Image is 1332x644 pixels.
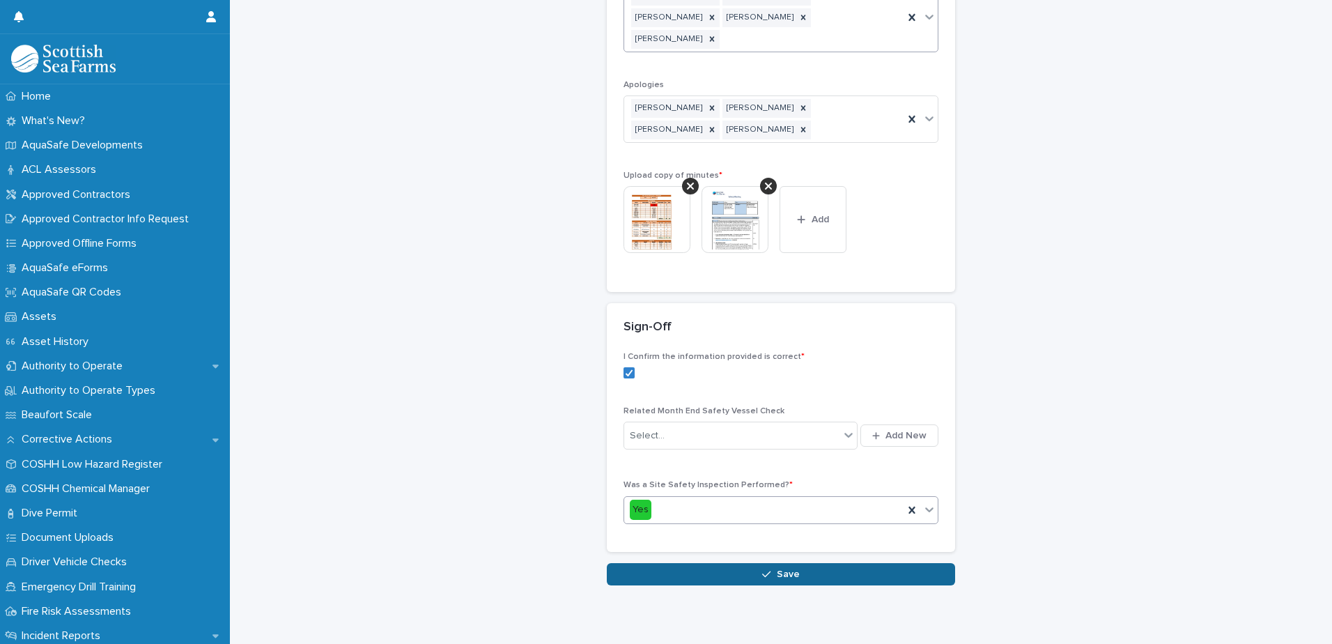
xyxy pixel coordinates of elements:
p: AquaSafe QR Codes [16,286,132,299]
div: [PERSON_NAME] [631,30,704,49]
img: bPIBxiqnSb2ggTQWdOVV [11,45,116,72]
p: ACL Assessors [16,163,107,176]
p: Approved Contractor Info Request [16,213,200,226]
span: Related Month End Safety Vessel Check [624,407,784,415]
span: Save [777,569,800,579]
p: Dive Permit [16,507,88,520]
p: What's New? [16,114,96,128]
p: Incident Reports [16,629,111,643]
div: [PERSON_NAME] [631,8,704,27]
p: Authority to Operate [16,360,134,373]
span: Apologies [624,81,664,89]
span: I Confirm the information provided is correct [624,353,805,361]
p: Corrective Actions [16,433,123,446]
p: Approved Offline Forms [16,237,148,250]
p: AquaSafe Developments [16,139,154,152]
button: Add [780,186,846,253]
p: Approved Contractors [16,188,141,201]
div: [PERSON_NAME] [722,121,796,139]
span: Was a Site Safety Inspection Performed? [624,481,793,489]
p: Home [16,90,62,103]
span: Upload copy of minutes [624,171,722,180]
p: Fire Risk Assessments [16,605,142,618]
p: Beaufort Scale [16,408,103,422]
p: AquaSafe eForms [16,261,119,275]
p: Driver Vehicle Checks [16,555,138,569]
p: Asset History [16,335,100,348]
span: Add New [885,431,927,440]
div: [PERSON_NAME] [722,99,796,118]
p: COSHH Chemical Manager [16,482,161,496]
p: Assets [16,310,68,323]
p: Document Uploads [16,531,125,544]
div: [PERSON_NAME] [631,121,704,139]
div: Yes [630,500,651,520]
div: [PERSON_NAME] [631,99,704,118]
button: Add New [860,424,938,447]
div: [PERSON_NAME] [722,8,796,27]
h2: Sign-Off [624,320,672,335]
button: Save [607,563,955,585]
span: Add [812,215,829,224]
p: Authority to Operate Types [16,384,166,397]
p: Emergency Drill Training [16,581,147,594]
p: COSHH Low Hazard Register [16,458,173,471]
div: Select... [630,429,665,443]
